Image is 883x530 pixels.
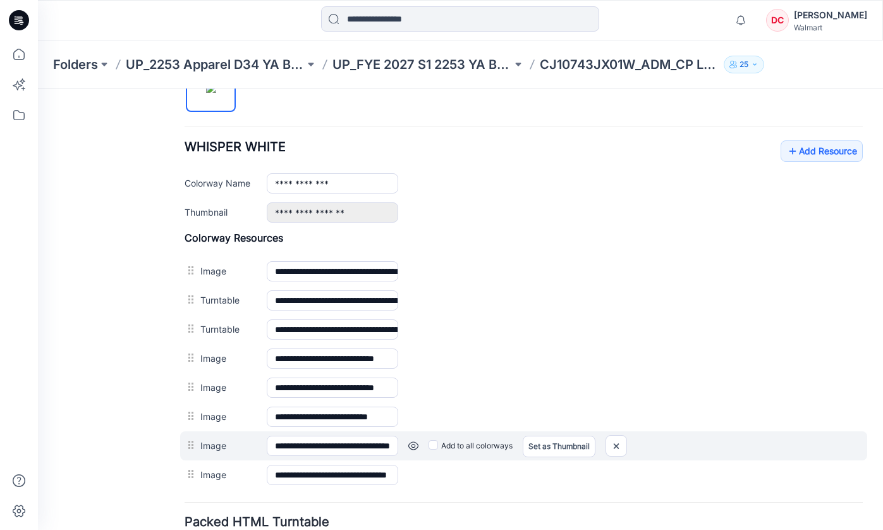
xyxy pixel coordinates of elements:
div: [PERSON_NAME] [794,8,867,23]
a: UP_2253 Apparel D34 YA Bottoms [126,56,305,73]
label: Image [162,175,216,189]
a: Set as Thumbnail [485,347,557,369]
h4: Colorway Resources [147,143,825,156]
label: Turntable [162,233,216,247]
label: Image [162,262,216,276]
a: UP_FYE 2027 S1 2253 YA Bottoms [332,56,511,73]
iframe: edit-style [38,89,883,530]
label: Thumbnail [147,116,216,130]
button: 25 [724,56,764,73]
label: Add to all colorways [391,347,475,367]
label: Image [162,292,216,305]
div: DC [766,9,789,32]
label: Image [162,379,216,393]
div: Walmart [794,23,867,32]
img: close-btn.svg [568,347,588,368]
h4: Packed HTML Turntable [147,428,825,440]
label: Image [162,350,216,364]
p: CJ10743JX01W_ADM_CP LS BASQUE WAIST DRESS [540,56,719,73]
label: Turntable [162,204,216,218]
a: Folders [53,56,98,73]
p: 25 [740,58,748,71]
label: Image [162,321,216,335]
